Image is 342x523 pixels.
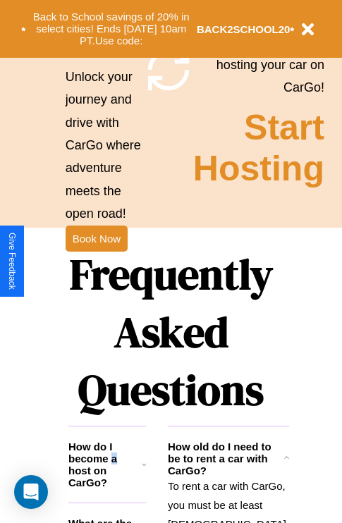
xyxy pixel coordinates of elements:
div: Give Feedback [7,233,17,290]
h1: Frequently Asked Questions [68,238,274,426]
button: Back to School savings of 20% in select cities! Ends [DATE] 10am PT.Use code: [26,7,197,51]
h3: How do I become a host on CarGo? [68,441,142,488]
h2: Start Hosting [193,107,324,189]
b: BACK2SCHOOL20 [197,23,291,35]
p: Unlock your journey and drive with CarGo where adventure meets the open road! [66,66,144,226]
h3: How old do I need to be to rent a car with CarGo? [168,441,283,476]
button: Book Now [66,226,128,252]
div: Open Intercom Messenger [14,475,48,509]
